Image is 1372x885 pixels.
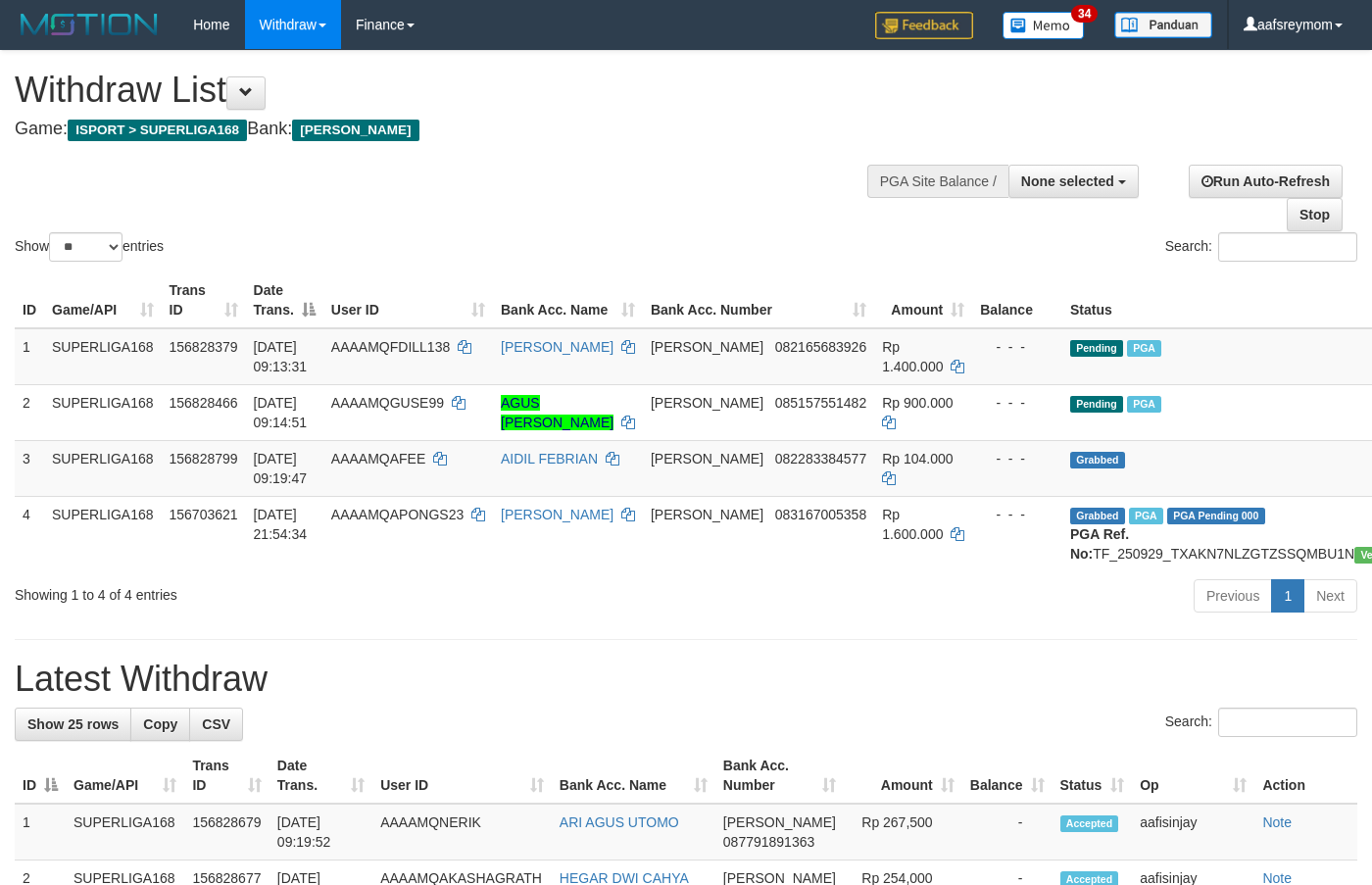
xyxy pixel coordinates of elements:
th: Date Trans.: activate to sort column descending [246,272,323,328]
th: ID: activate to sort column descending [15,748,66,804]
span: [PERSON_NAME] [651,451,763,467]
label: Search: [1165,232,1357,262]
td: 1 [15,804,66,860]
a: AGUS [PERSON_NAME] [501,395,613,430]
span: Copy 085157551482 to clipboard [775,395,866,411]
th: Bank Acc. Number: activate to sort column ascending [643,272,874,328]
span: [PERSON_NAME] [723,814,836,830]
div: PGA Site Balance / [867,165,1008,198]
div: - - - [980,505,1054,524]
span: Pending [1070,396,1123,413]
span: [DATE] 09:19:47 [254,451,308,486]
label: Search: [1165,708,1357,737]
span: [DATE] 21:54:34 [254,507,308,542]
img: MOTION_logo.png [15,10,164,39]
span: Copy [143,716,177,732]
a: Previous [1194,579,1272,613]
th: ID [15,272,44,328]
td: 2 [15,384,44,440]
span: Rp 1.600.000 [882,507,943,542]
span: [PERSON_NAME] [292,120,418,141]
span: CSV [202,716,230,732]
span: PGA Pending [1167,508,1265,524]
th: User ID: activate to sort column ascending [372,748,552,804]
td: SUPERLIGA168 [44,496,162,571]
td: 156828679 [184,804,269,860]
th: Amount: activate to sort column ascending [844,748,962,804]
span: ISPORT > SUPERLIGA168 [68,120,247,141]
span: Copy 082165683926 to clipboard [775,339,866,355]
h1: Withdraw List [15,71,895,110]
a: Note [1262,814,1292,830]
span: AAAAMQAFEE [331,451,425,467]
img: Button%20Memo.svg [1003,12,1085,39]
th: Bank Acc. Name: activate to sort column ascending [552,748,715,804]
th: Balance: activate to sort column ascending [962,748,1053,804]
span: Marked by aafheankoy [1127,340,1161,357]
span: AAAAMQFDILL138 [331,339,450,355]
span: 156828466 [170,395,238,411]
td: SUPERLIGA168 [44,328,162,385]
span: Rp 900.000 [882,395,953,411]
h4: Game: Bank: [15,120,895,139]
span: Marked by aafchhiseyha [1129,508,1163,524]
th: Bank Acc. Name: activate to sort column ascending [493,272,643,328]
a: Stop [1287,198,1343,231]
div: Showing 1 to 4 of 4 entries [15,577,557,605]
span: AAAAMQAPONGS23 [331,507,464,522]
th: Balance [972,272,1062,328]
th: Game/API: activate to sort column ascending [44,272,162,328]
b: PGA Ref. No: [1070,526,1129,562]
span: Rp 104.000 [882,451,953,467]
div: - - - [980,449,1054,468]
span: [PERSON_NAME] [651,339,763,355]
label: Show entries [15,232,164,262]
span: [PERSON_NAME] [651,507,763,522]
th: Op: activate to sort column ascending [1132,748,1254,804]
a: Copy [130,708,190,741]
th: Amount: activate to sort column ascending [874,272,972,328]
span: Grabbed [1070,508,1125,524]
td: SUPERLIGA168 [44,440,162,496]
div: - - - [980,337,1054,357]
td: SUPERLIGA168 [66,804,184,860]
h1: Latest Withdraw [15,660,1357,699]
span: Grabbed [1070,452,1125,468]
td: Rp 267,500 [844,804,962,860]
img: Feedback.jpg [875,12,973,39]
a: [PERSON_NAME] [501,339,613,355]
span: [DATE] 09:14:51 [254,395,308,430]
select: Showentries [49,232,122,262]
th: User ID: activate to sort column ascending [323,272,493,328]
span: [DATE] 09:13:31 [254,339,308,374]
a: 1 [1271,579,1304,613]
td: SUPERLIGA168 [44,384,162,440]
th: Game/API: activate to sort column ascending [66,748,184,804]
input: Search: [1218,232,1357,262]
span: Copy 083167005358 to clipboard [775,507,866,522]
img: panduan.png [1114,12,1212,38]
a: ARI AGUS UTOMO [560,814,679,830]
span: Rp 1.400.000 [882,339,943,374]
span: None selected [1021,173,1114,189]
span: 34 [1071,5,1098,23]
button: None selected [1008,165,1139,198]
td: 4 [15,496,44,571]
span: Accepted [1060,815,1119,832]
span: Show 25 rows [27,716,119,732]
span: Copy 082283384577 to clipboard [775,451,866,467]
a: CSV [189,708,243,741]
td: 1 [15,328,44,385]
a: Next [1303,579,1357,613]
span: Copy 087791891363 to clipboard [723,834,814,850]
td: 3 [15,440,44,496]
div: - - - [980,393,1054,413]
td: [DATE] 09:19:52 [269,804,372,860]
th: Date Trans.: activate to sort column ascending [269,748,372,804]
span: Pending [1070,340,1123,357]
span: 156828379 [170,339,238,355]
span: [PERSON_NAME] [651,395,763,411]
th: Trans ID: activate to sort column ascending [184,748,269,804]
a: Run Auto-Refresh [1189,165,1343,198]
span: 156703621 [170,507,238,522]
